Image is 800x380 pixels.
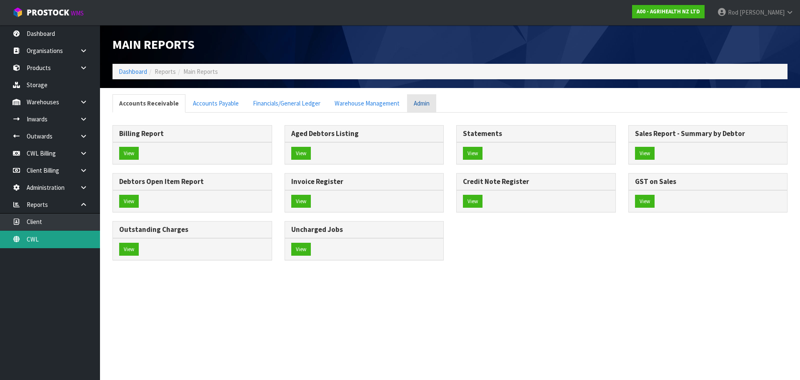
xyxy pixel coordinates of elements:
h3: Aged Debtors Listing [291,130,437,138]
span: Rod [728,8,738,16]
span: Reports [155,68,176,75]
button: View [635,195,655,208]
strong: A00 - AGRIHEALTH NZ LTD [637,8,700,15]
button: View [463,147,482,160]
a: Accounts Payable [186,94,245,112]
h3: Credit Note Register [463,178,609,186]
a: Accounts Receivable [112,94,185,112]
a: A00 - AGRIHEALTH NZ LTD [632,5,705,18]
button: View [635,147,655,160]
button: View [291,243,311,256]
span: [PERSON_NAME] [740,8,785,16]
small: WMS [71,9,84,17]
h3: Debtors Open Item Report [119,178,265,186]
a: Dashboard [119,68,147,75]
span: ProStock [27,7,69,18]
h3: Invoice Register [291,178,437,186]
a: Financials/General Ledger [246,94,327,112]
h3: Outstanding Charges [119,226,265,234]
button: View [291,195,311,208]
h3: Statements [463,130,609,138]
h3: GST on Sales [635,178,781,186]
h3: Sales Report - Summary by Debtor [635,130,781,138]
button: View [463,195,482,208]
h3: Billing Report [119,130,265,138]
a: Warehouse Management [328,94,406,112]
button: View [119,195,139,208]
span: Main Reports [183,68,218,75]
span: Main Reports [112,36,195,52]
button: View [119,243,139,256]
h3: Uncharged Jobs [291,226,437,234]
a: Admin [407,94,436,112]
button: View [291,147,311,160]
img: cube-alt.png [12,7,23,18]
a: View [119,147,139,160]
